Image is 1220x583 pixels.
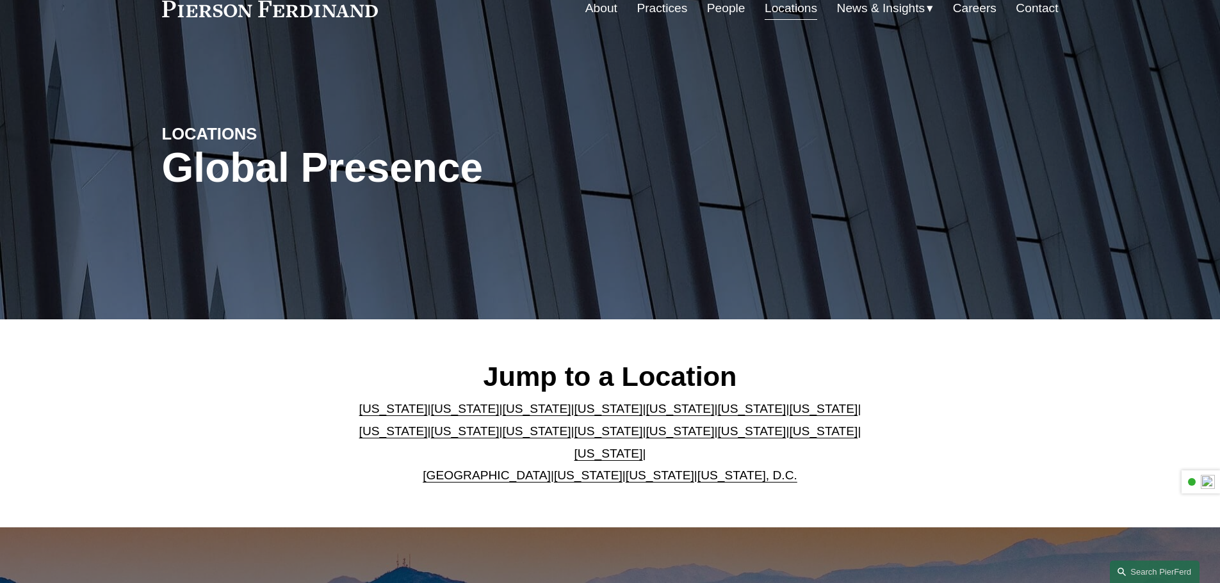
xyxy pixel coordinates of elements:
a: [US_STATE] [574,424,643,438]
h2: Jump to a Location [348,360,872,393]
h4: LOCATIONS [162,124,386,144]
a: [US_STATE] [431,402,500,415]
a: [US_STATE] [717,402,786,415]
a: [US_STATE] [789,402,858,415]
a: [US_STATE] [359,424,428,438]
a: [US_STATE] [626,468,694,482]
a: [GEOGRAPHIC_DATA] [423,468,551,482]
a: [US_STATE] [646,402,714,415]
a: [US_STATE] [789,424,858,438]
a: [US_STATE] [554,468,622,482]
a: [US_STATE] [646,424,714,438]
a: [US_STATE], D.C. [697,468,797,482]
a: [US_STATE] [574,447,643,460]
a: [US_STATE] [359,402,428,415]
p: | | | | | | | | | | | | | | | | | | [348,398,872,486]
a: [US_STATE] [574,402,643,415]
a: [US_STATE] [431,424,500,438]
a: [US_STATE] [503,402,571,415]
h1: Global Presence [162,145,760,191]
a: [US_STATE] [717,424,786,438]
a: Search this site [1110,561,1200,583]
a: [US_STATE] [503,424,571,438]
